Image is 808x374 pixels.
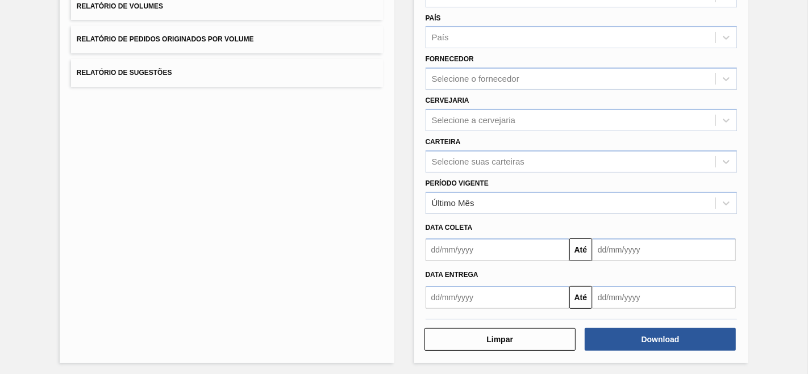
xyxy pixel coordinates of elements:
[592,286,736,309] input: dd/mm/yyyy
[569,286,592,309] button: Até
[426,138,461,146] label: Carteira
[424,328,576,351] button: Limpar
[77,2,163,10] span: Relatório de Volumes
[432,33,449,43] div: País
[432,74,519,84] div: Selecione o fornecedor
[426,96,469,104] label: Cervejaria
[432,198,474,208] div: Último Mês
[426,179,489,187] label: Período Vigente
[432,157,524,166] div: Selecione suas carteiras
[426,224,473,232] span: Data coleta
[585,328,736,351] button: Download
[426,14,441,22] label: País
[426,286,569,309] input: dd/mm/yyyy
[569,238,592,261] button: Até
[426,271,478,279] span: Data entrega
[71,26,383,53] button: Relatório de Pedidos Originados por Volume
[426,238,569,261] input: dd/mm/yyyy
[426,55,474,63] label: Fornecedor
[77,69,172,77] span: Relatório de Sugestões
[432,115,516,125] div: Selecione a cervejaria
[592,238,736,261] input: dd/mm/yyyy
[77,35,254,43] span: Relatório de Pedidos Originados por Volume
[71,59,383,87] button: Relatório de Sugestões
